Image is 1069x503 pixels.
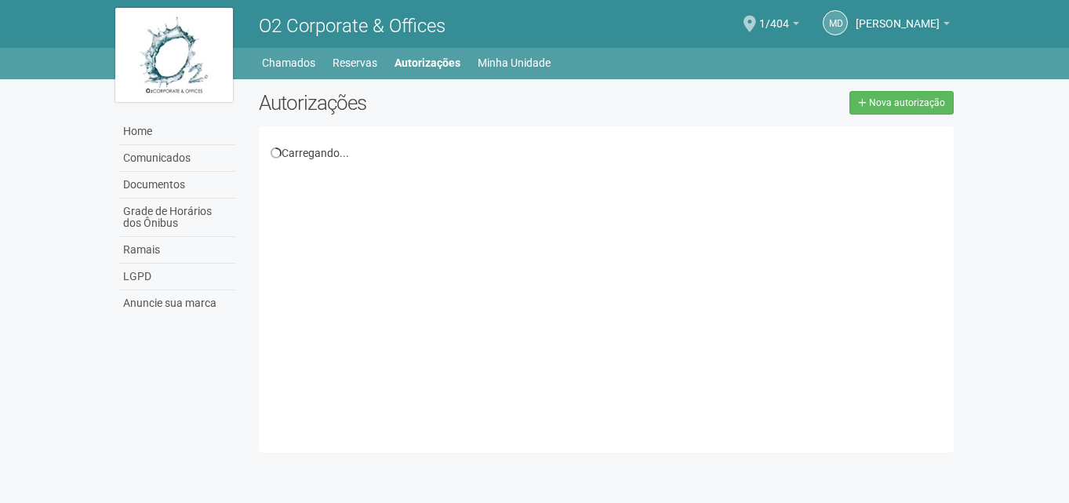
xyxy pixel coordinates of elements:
[849,91,954,115] a: Nova autorização
[333,52,377,74] a: Reservas
[259,15,445,37] span: O2 Corporate & Offices
[856,20,950,32] a: [PERSON_NAME]
[119,237,235,264] a: Ramais
[478,52,551,74] a: Minha Unidade
[823,10,848,35] a: Md
[119,118,235,145] a: Home
[119,172,235,199] a: Documentos
[759,2,789,30] span: 1/404
[869,97,945,108] span: Nova autorização
[119,145,235,172] a: Comunicados
[115,8,233,102] img: logo.jpg
[259,91,594,115] h2: Autorizações
[271,146,943,160] div: Carregando...
[119,199,235,237] a: Grade de Horários dos Ônibus
[119,290,235,316] a: Anuncie sua marca
[262,52,315,74] a: Chamados
[759,20,799,32] a: 1/404
[395,52,460,74] a: Autorizações
[119,264,235,290] a: LGPD
[856,2,940,30] span: Michele de Carvalho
